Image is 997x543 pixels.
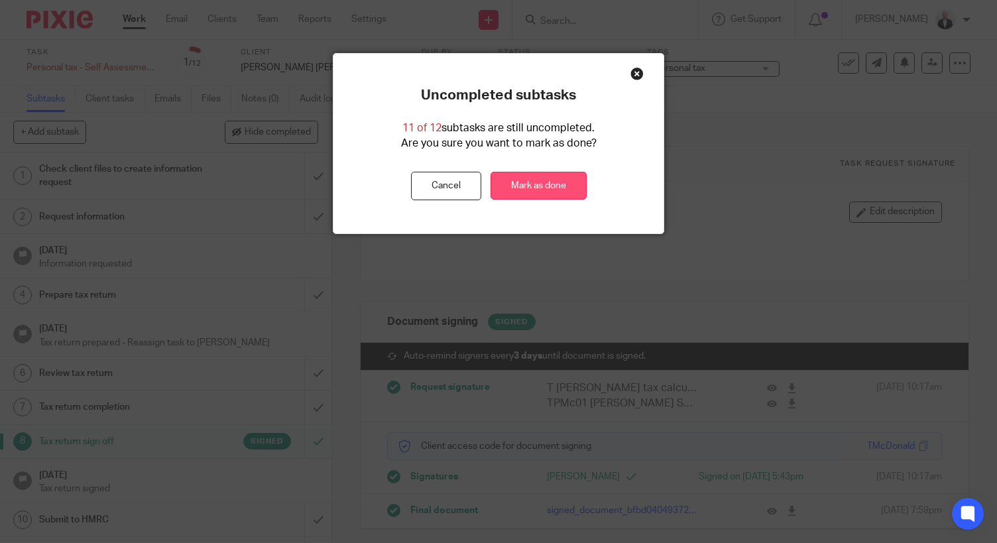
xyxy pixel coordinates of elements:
[491,172,587,200] a: Mark as done
[411,172,481,200] button: Cancel
[421,87,576,104] p: Uncompleted subtasks
[402,121,595,136] p: subtasks are still uncompleted.
[402,123,441,133] span: 11 of 12
[630,67,644,80] div: Close this dialog window
[401,136,597,151] p: Are you sure you want to mark as done?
